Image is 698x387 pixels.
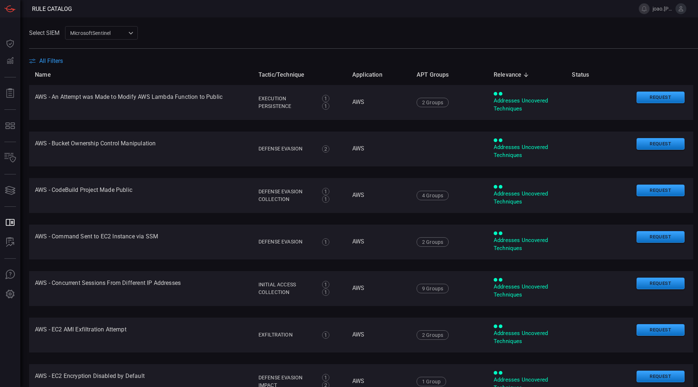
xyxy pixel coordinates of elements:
[29,57,63,64] button: All Filters
[494,283,560,299] div: Addresses Uncovered Techniques
[1,117,19,134] button: MITRE - Detection Posture
[346,178,411,213] td: AWS
[572,70,598,79] span: Status
[637,231,685,243] button: Request
[322,95,329,102] div: 1
[258,238,314,246] div: Defense Evasion
[29,85,253,120] td: AWS - An Attempt was Made to Modify AWS Lambda Function to Public
[322,281,329,288] div: 1
[1,214,19,231] button: Rule Catalog
[29,318,253,352] td: AWS - EC2 AMI Exfiltration Attempt
[322,188,329,195] div: 1
[494,70,531,79] span: Relevance
[346,85,411,120] td: AWS
[346,132,411,166] td: AWS
[29,29,60,36] label: Select SIEM
[494,97,560,113] div: Addresses Uncovered Techniques
[653,6,673,12] span: joao.[PERSON_NAME]
[1,35,19,52] button: Dashboard
[29,132,253,166] td: AWS - Bucket Ownership Control Manipulation
[258,102,314,110] div: Persistence
[1,182,19,199] button: Cards
[322,374,329,381] div: 1
[494,330,560,345] div: Addresses Uncovered Techniques
[35,70,60,79] span: Name
[417,191,449,200] div: 4 Groups
[258,281,314,289] div: Initial Access
[322,145,329,153] div: 2
[417,284,449,293] div: 9 Groups
[637,138,685,150] button: Request
[322,102,329,110] div: 1
[411,64,488,85] th: APT Groups
[352,70,392,79] span: Application
[258,195,314,203] div: Collection
[29,271,253,306] td: AWS - Concurrent Sessions From Different IP Addresses
[1,149,19,167] button: Inventory
[253,64,346,85] th: Tactic/Technique
[637,371,685,383] button: Request
[494,237,560,252] div: Addresses Uncovered Techniques
[322,238,329,246] div: 1
[258,145,314,153] div: Defense Evasion
[346,271,411,306] td: AWS
[1,286,19,303] button: Preferences
[32,5,72,12] span: Rule Catalog
[258,188,314,195] div: Defense Evasion
[258,374,314,382] div: Defense Evasion
[417,98,449,107] div: 2 Groups
[258,95,314,102] div: Execution
[637,324,685,336] button: Request
[494,190,560,206] div: Addresses Uncovered Techniques
[258,331,314,339] div: Exfiltration
[29,178,253,213] td: AWS - CodeBuild Project Made Public
[417,377,446,386] div: 1 Group
[1,52,19,70] button: Detections
[322,331,329,339] div: 1
[70,29,126,37] p: MicrosoftSentinel
[637,92,685,104] button: Request
[322,289,329,296] div: 1
[417,237,449,247] div: 2 Groups
[322,195,329,203] div: 1
[494,144,560,159] div: Addresses Uncovered Techniques
[346,225,411,259] td: AWS
[417,330,449,340] div: 2 Groups
[637,278,685,290] button: Request
[29,225,253,259] td: AWS - Command Sent to EC2 Instance via SSM
[1,85,19,102] button: Reports
[258,289,314,296] div: Collection
[1,234,19,251] button: ALERT ANALYSIS
[346,318,411,352] td: AWS
[39,57,63,64] span: All Filters
[637,185,685,197] button: Request
[1,266,19,283] button: Ask Us A Question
